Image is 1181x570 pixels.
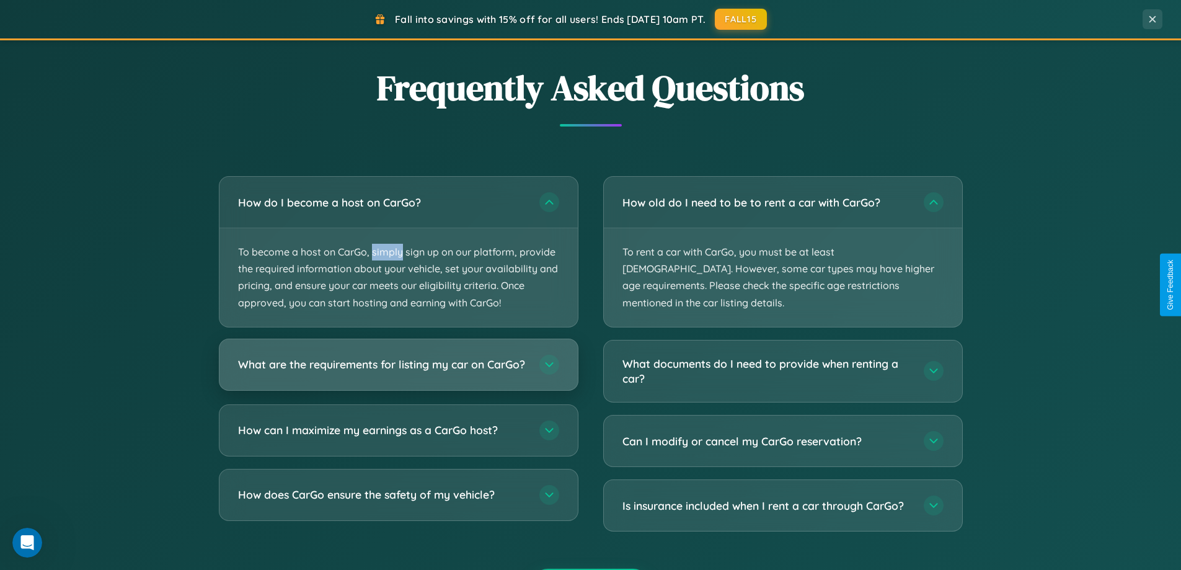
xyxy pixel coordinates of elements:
[715,9,767,30] button: FALL15
[238,357,527,372] h3: What are the requirements for listing my car on CarGo?
[219,64,963,112] h2: Frequently Asked Questions
[622,434,911,449] h3: Can I modify or cancel my CarGo reservation?
[219,228,578,327] p: To become a host on CarGo, simply sign up on our platform, provide the required information about...
[1166,260,1175,310] div: Give Feedback
[238,195,527,210] h3: How do I become a host on CarGo?
[604,228,962,327] p: To rent a car with CarGo, you must be at least [DEMOGRAPHIC_DATA]. However, some car types may ha...
[622,498,911,514] h3: Is insurance included when I rent a car through CarGo?
[238,422,527,438] h3: How can I maximize my earnings as a CarGo host?
[622,195,911,210] h3: How old do I need to be to rent a car with CarGo?
[395,13,706,25] span: Fall into savings with 15% off for all users! Ends [DATE] 10am PT.
[622,356,911,386] h3: What documents do I need to provide when renting a car?
[12,528,42,558] iframe: Intercom live chat
[238,487,527,502] h3: How does CarGo ensure the safety of my vehicle?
